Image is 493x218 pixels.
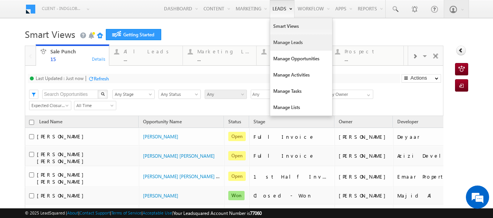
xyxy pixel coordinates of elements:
a: Stage [250,118,269,128]
div: Emaar Properties [397,173,475,180]
a: Contact... [256,46,330,65]
a: Status [224,118,245,128]
div: Full Invoice [253,152,331,159]
div: Marketing Leads [197,48,252,54]
span: 77060 [250,210,262,216]
div: Deyaar [397,133,475,140]
a: [PERSON_NAME] [143,134,178,140]
a: All Leads... [109,46,183,65]
span: Open [228,151,246,160]
div: Prospect [345,48,399,54]
a: Developer [393,118,422,128]
span: Won [228,191,245,200]
span: [PERSON_NAME] [37,192,88,199]
span: Lead Name [35,118,66,128]
span: Expected Closure Date [29,102,69,109]
div: [PERSON_NAME] [339,133,390,140]
a: Getting Started [106,29,161,40]
span: Client - indglobal1 (77060) [42,5,83,12]
div: [PERSON_NAME] [339,173,390,180]
a: Manage Tasks [270,83,332,99]
div: Refresh [94,76,109,82]
a: Manage Activities [270,67,332,83]
a: Terms of Service [111,210,141,215]
a: Manage Lists [270,99,332,116]
div: ... [197,56,252,62]
input: Type to Search [325,90,373,99]
a: Show All Items [363,90,372,98]
a: Any [205,90,247,99]
div: Azizi Developments [397,152,475,159]
img: Search [101,92,105,96]
span: Open [228,172,246,181]
a: Manage Leads [270,34,332,51]
a: Manage Opportunities [270,51,332,67]
div: All Leads [124,48,178,54]
span: Any [205,91,244,98]
span: Developer [397,119,418,124]
a: Sale Punch15Details [36,44,110,66]
span: Any Status [159,91,198,98]
div: Majid Al Futtaim [397,192,475,199]
div: Closed - Won [253,192,331,199]
div: [PERSON_NAME] [339,152,390,159]
a: Opportunity Name [139,118,186,128]
button: Actions [402,74,441,83]
div: ... [124,56,178,62]
a: Marketing Leads... [183,46,257,65]
input: Search Opportunities [42,90,98,99]
div: Sale Punch [50,48,105,54]
span: [PERSON_NAME] [PERSON_NAME] [37,171,88,185]
span: Stage [253,119,265,124]
a: [PERSON_NAME] [PERSON_NAME] - Sale Punch [143,173,241,179]
span: Any Stage [113,91,152,98]
a: Smart Views [270,18,332,34]
a: [PERSON_NAME] [143,193,178,199]
a: Any Stage [112,90,155,99]
a: Acceptable Use [143,210,172,215]
span: © 2025 LeadSquared | | | | | [25,209,262,217]
span: Open [228,132,246,141]
div: Last Updated : Just now [36,75,84,81]
div: 1st Half Invoice [253,173,331,180]
div: Any [251,90,321,99]
span: Owner [339,119,352,124]
a: Any Status [159,90,201,99]
span: Any [251,90,315,99]
a: Expected Closure Date [29,101,71,110]
a: About [67,210,78,215]
div: ... [345,56,399,62]
div: Details [91,55,106,62]
span: [PERSON_NAME] [PERSON_NAME] [37,151,88,164]
a: All Time [74,101,116,110]
span: [PERSON_NAME] [37,133,88,140]
a: [PERSON_NAME] [PERSON_NAME] [143,153,215,159]
span: All Time [74,102,114,109]
span: Smart Views [25,28,75,40]
a: Prospect... [330,46,404,65]
div: [PERSON_NAME] [339,192,390,199]
span: Your Leadsquared Account Number is [173,210,262,216]
a: Contact Support [79,210,110,215]
div: Full Invoice [253,133,331,140]
div: 15 [50,56,105,62]
span: Opportunity Name [143,119,182,124]
input: Check all records [29,120,34,125]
